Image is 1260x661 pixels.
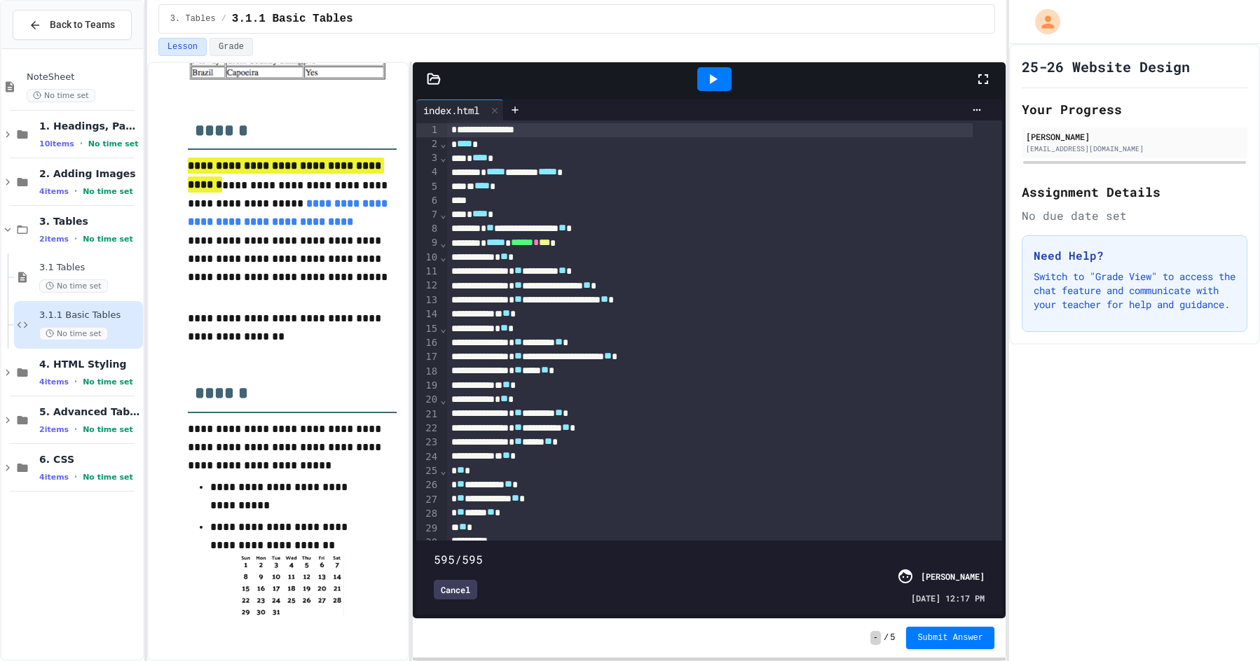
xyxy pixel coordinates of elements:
[74,376,77,387] span: •
[416,151,439,165] div: 3
[416,408,439,422] div: 21
[416,464,439,478] div: 25
[39,377,69,387] span: 4 items
[1022,182,1247,202] h2: Assignment Details
[74,186,77,197] span: •
[439,394,446,405] span: Fold line
[416,379,439,393] div: 19
[416,450,439,464] div: 24
[39,215,140,228] span: 3. Tables
[1026,144,1243,154] div: [EMAIL_ADDRESS][DOMAIN_NAME]
[39,235,69,244] span: 2 items
[1022,207,1247,224] div: No due date set
[416,251,439,265] div: 10
[416,123,439,137] div: 1
[416,99,504,120] div: index.html
[74,424,77,435] span: •
[39,120,140,132] span: 1. Headings, Paragraphs, Lists
[890,632,895,643] span: 5
[13,10,132,40] button: Back to Teams
[88,139,139,148] span: No time set
[416,307,439,321] div: 14
[39,187,69,196] span: 4 items
[416,103,486,118] div: index.html
[416,336,439,350] div: 16
[439,323,446,334] span: Fold line
[39,358,140,370] span: 4. HTML Styling
[416,279,439,293] div: 12
[27,89,95,102] span: No time set
[416,536,439,550] div: 30
[921,570,985,583] div: [PERSON_NAME]
[39,327,108,340] span: No time set
[39,279,108,293] span: No time set
[221,13,226,25] span: /
[416,180,439,194] div: 5
[27,71,140,83] span: NoteSheet
[83,473,133,482] span: No time set
[1034,270,1235,312] p: Switch to "Grade View" to access the chat feature and communicate with your teacher for help and ...
[911,592,985,604] span: [DATE] 12:17 PM
[83,377,133,387] span: No time set
[1022,57,1190,76] h1: 25-26 Website Design
[416,522,439,536] div: 29
[1020,6,1064,38] div: My Account
[416,265,439,279] div: 11
[416,365,439,379] div: 18
[439,209,446,220] span: Fold line
[39,405,140,418] span: 5. Advanced Tables
[83,187,133,196] span: No time set
[83,425,133,434] span: No time set
[416,493,439,507] div: 27
[50,18,115,32] span: Back to Teams
[439,138,446,149] span: Fold line
[439,237,446,249] span: Fold line
[1026,130,1243,143] div: [PERSON_NAME]
[1034,247,1235,264] h3: Need Help?
[416,422,439,436] div: 22
[416,137,439,151] div: 2
[416,293,439,307] div: 13
[416,322,439,336] div: 15
[416,222,439,236] div: 8
[416,478,439,492] div: 26
[416,350,439,364] div: 17
[416,436,439,450] div: 23
[232,11,353,27] span: 3.1.1 Basic Tables
[39,139,74,148] span: 10 items
[416,208,439,222] div: 7
[917,632,983,643] span: Submit Answer
[39,453,140,466] span: 6. CSS
[416,507,439,521] div: 28
[439,465,446,476] span: Fold line
[83,235,133,244] span: No time set
[74,471,77,482] span: •
[416,165,439,179] div: 4
[434,580,477,599] div: Cancel
[39,167,140,180] span: 2. Adding Images
[439,152,446,163] span: Fold line
[1022,99,1247,119] h2: Your Progress
[170,13,216,25] span: 3. Tables
[439,251,446,263] span: Fold line
[158,38,207,56] button: Lesson
[416,194,439,208] div: 6
[210,38,253,56] button: Grade
[39,309,140,321] span: 3.1.1 Basic Tables
[884,632,889,643] span: /
[416,236,439,250] div: 9
[416,393,439,407] div: 20
[80,138,83,149] span: •
[870,631,881,645] span: -
[906,627,994,649] button: Submit Answer
[434,551,985,568] div: 595/595
[39,262,140,274] span: 3.1 Tables
[39,425,69,434] span: 2 items
[39,473,69,482] span: 4 items
[74,233,77,244] span: •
